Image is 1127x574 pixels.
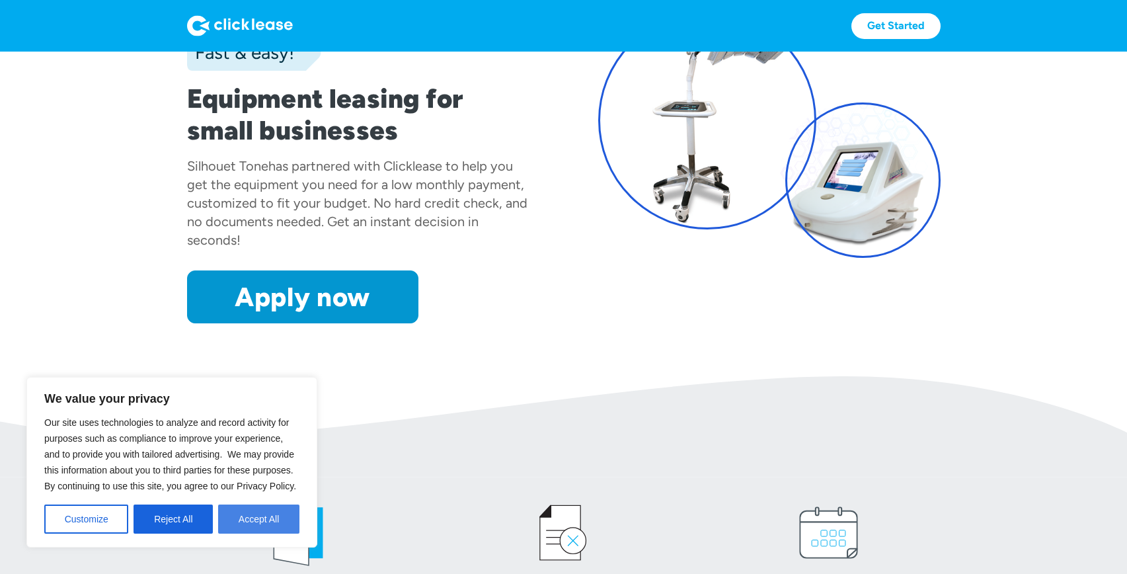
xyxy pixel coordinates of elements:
[187,39,294,65] div: Fast & easy!
[851,13,941,39] a: Get Started
[44,391,299,407] p: We value your privacy
[187,83,529,146] h1: Equipment leasing for small businesses
[187,15,293,36] img: Logo
[187,158,527,248] div: has partnered with Clicklease to help you get the equipment you need for a low monthly payment, c...
[134,505,213,534] button: Reject All
[789,493,869,573] img: calendar icon
[26,377,317,548] div: We value your privacy
[44,505,128,534] button: Customize
[187,270,418,323] a: Apply now
[187,158,268,174] div: Silhouet Tone
[218,505,299,534] button: Accept All
[44,417,296,491] span: Our site uses technologies to analyze and record activity for purposes such as compliance to impr...
[524,493,603,573] img: credit icon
